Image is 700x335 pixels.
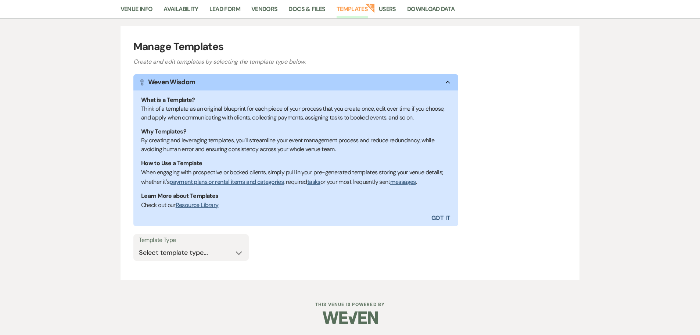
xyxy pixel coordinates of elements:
[139,235,243,246] label: Template Type
[164,4,198,18] a: Availability
[176,201,219,209] a: Resource Library
[148,77,195,87] h1: Weven Wisdom
[407,4,455,18] a: Download Data
[288,4,325,18] a: Docs & Files
[169,178,284,186] a: payment plans or rental items and categories
[141,192,450,200] h1: Learn More about Templates
[133,39,567,54] h1: Manage Templates
[296,210,458,226] button: Got It
[141,200,450,210] p: Check out our
[141,127,450,136] h1: Why Templates?
[133,57,567,66] h3: Create and edit templates by selecting the template type below.
[251,4,278,18] a: Vendors
[379,4,396,18] a: Users
[323,305,378,331] img: Weven Logo
[141,96,450,104] h1: What is a Template?
[141,136,450,154] div: By creating and leveraging templates, you'll streamline your event management process and reduce ...
[365,3,375,13] strong: New
[390,178,416,186] a: messages
[141,104,450,122] div: Think of a template as an original blueprint for each piece of your process that you create once,...
[141,159,450,168] h1: How to Use a Template
[121,4,153,18] a: Venue Info
[337,4,368,18] a: Templates
[133,74,459,90] button: Weven Wisdom
[209,4,240,18] a: Lead Form
[307,178,320,186] a: tasks
[141,168,450,186] p: When engaging with prospective or booked clients, simply pull in your pre-generated templates sto...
